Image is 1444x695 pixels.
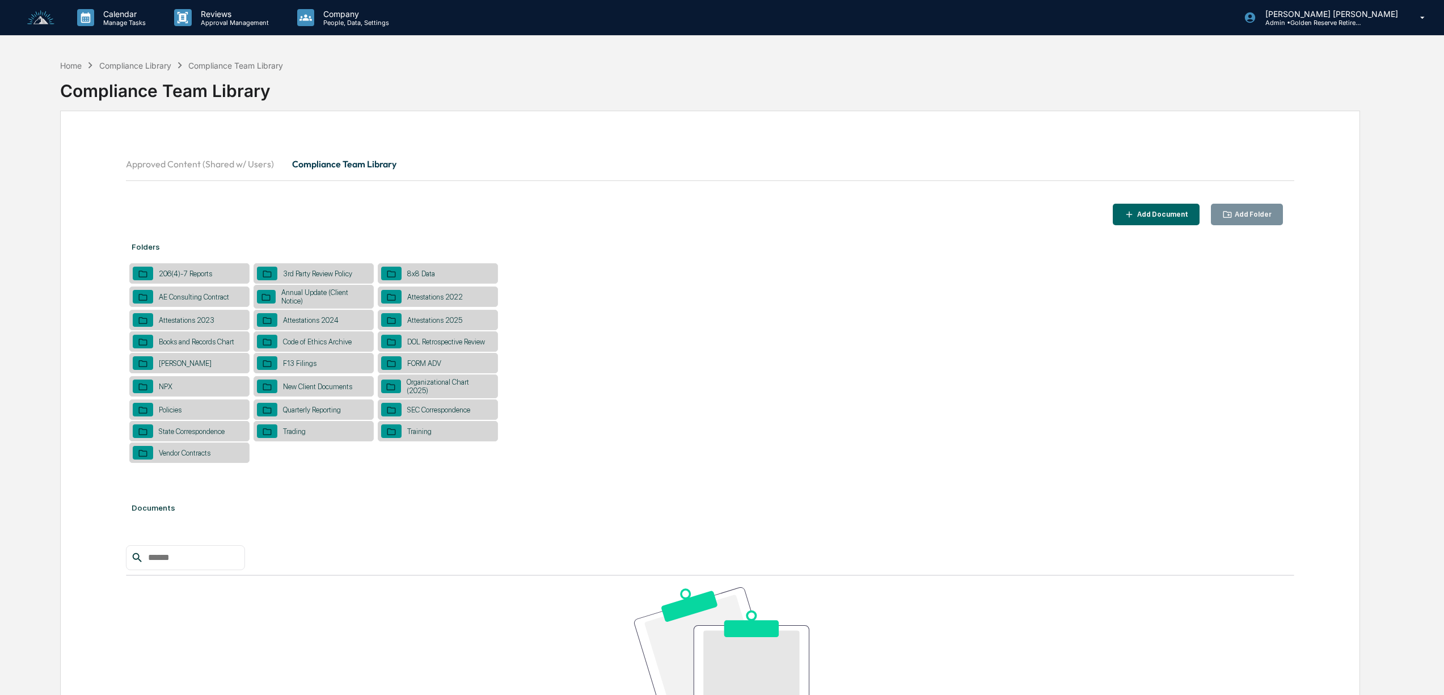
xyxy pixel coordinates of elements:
[277,359,322,368] div: F13 Filings
[60,71,1359,101] div: Compliance Team Library
[94,9,151,19] p: Calendar
[1232,210,1272,218] div: Add Folder
[277,316,344,325] div: Attestations 2024
[401,378,495,395] div: Organizational Chart (2025)
[1211,204,1283,226] button: Add Folder
[153,359,217,368] div: [PERSON_NAME]
[27,10,54,26] img: logo
[402,427,437,436] div: Training
[277,338,357,346] div: Code of Ethics Archive
[153,338,240,346] div: Books and Records Chart
[402,359,447,368] div: FORM ADV
[99,61,171,70] div: Compliance Library
[188,61,283,70] div: Compliance Team Library
[402,269,441,278] div: 8x8 Data
[153,382,178,391] div: NPX
[402,293,468,301] div: Attestations 2022
[153,269,218,278] div: 206(4)-7 Reports
[277,406,347,414] div: Quarterly Reporting
[192,19,275,27] p: Approval Management
[153,316,220,325] div: Attestations 2023
[94,19,151,27] p: Manage Tasks
[1135,210,1188,218] div: Add Document
[126,150,1294,178] div: secondary tabs example
[277,269,358,278] div: 3rd Party Review Policy
[314,9,395,19] p: Company
[402,316,468,325] div: Attestations 2025
[153,406,187,414] div: Policies
[126,492,1294,524] div: Documents
[277,382,358,391] div: New Client Documents
[1113,204,1200,226] button: Add Document
[192,9,275,19] p: Reviews
[402,338,491,346] div: DOL Retrospective Review
[126,150,283,178] button: Approved Content (Shared w/ Users)
[402,406,476,414] div: SEC Correspondence
[276,288,370,305] div: Annual Update (Client Notice)
[153,293,235,301] div: AE Consulting Contract
[277,427,311,436] div: Trading
[153,427,230,436] div: State Correspondence
[283,150,406,178] button: Compliance Team Library
[126,231,1294,263] div: Folders
[153,449,216,457] div: Vendor Contracts
[314,19,395,27] p: People, Data, Settings
[1256,19,1362,27] p: Admin • Golden Reserve Retirement
[1256,9,1404,19] p: [PERSON_NAME] [PERSON_NAME]
[60,61,82,70] div: Home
